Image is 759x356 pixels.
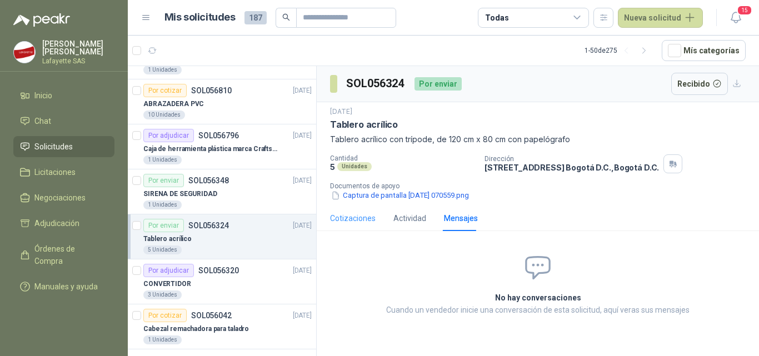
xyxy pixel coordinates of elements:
a: Por enviarSOL056348[DATE] SIRENA DE SEGURIDAD1 Unidades [128,169,316,214]
p: Cuando un vendedor inicie una conversación de esta solicitud, aquí veras sus mensajes [344,304,732,316]
div: Por enviar [143,174,184,187]
div: 3 Unidades [143,290,182,299]
p: Tablero acrílico [330,119,398,131]
a: Por enviarSOL056324[DATE] Tablero acrílico5 Unidades [128,214,316,259]
a: Órdenes de Compra [13,238,114,272]
span: Manuales y ayuda [34,280,98,293]
p: SOL056348 [188,177,229,184]
div: Por adjudicar [143,264,194,277]
p: [PERSON_NAME] [PERSON_NAME] [42,40,114,56]
p: Dirección [485,155,659,163]
div: 1 Unidades [143,335,182,344]
div: Por cotizar [143,309,187,322]
p: [DATE] [293,265,312,276]
span: Órdenes de Compra [34,243,104,267]
p: Lafayette SAS [42,58,114,64]
p: SOL056324 [188,222,229,229]
a: Manuales y ayuda [13,276,114,297]
h2: No hay conversaciones [344,292,732,304]
div: 1 Unidades [143,200,182,209]
div: Actividad [393,212,426,224]
p: CONVERTIDOR [143,279,191,289]
p: SOL056042 [191,312,232,319]
p: [DATE] [330,107,352,117]
p: 5 [330,162,335,172]
a: Adjudicación [13,213,114,234]
a: Por cotizarSOL056042[DATE] Cabezal remachadora para taladro1 Unidades [128,304,316,349]
p: SOL056796 [198,132,239,139]
a: Chat [13,111,114,132]
span: 15 [737,5,752,16]
span: search [282,13,290,21]
img: Company Logo [14,42,35,63]
p: Cantidad [330,154,476,162]
span: Chat [34,115,51,127]
div: 10 Unidades [143,111,185,119]
div: Por enviar [143,219,184,232]
div: 1 Unidades [143,156,182,164]
div: Unidades [337,162,372,171]
a: Inicio [13,85,114,106]
button: Recibido [671,73,728,95]
button: Mís categorías [662,40,746,61]
button: Nueva solicitud [618,8,703,28]
div: Por cotizar [143,84,187,97]
span: Adjudicación [34,217,79,229]
p: [DATE] [293,86,312,96]
p: Tablero acrílico [143,234,192,244]
a: Negociaciones [13,187,114,208]
button: Captura de pantalla [DATE] 070559.png [330,190,470,202]
span: Negociaciones [34,192,86,204]
p: [DATE] [293,176,312,186]
p: [DATE] [293,310,312,321]
a: Por adjudicarSOL056796[DATE] Caja de herramienta plástica marca Craftsman de 26 pulgadas color ro... [128,124,316,169]
span: Solicitudes [34,141,73,153]
h3: SOL056324 [346,75,406,92]
span: 187 [244,11,267,24]
a: Solicitudes [13,136,114,157]
p: [DATE] [293,220,312,231]
p: Cabezal remachadora para taladro [143,324,249,334]
span: Licitaciones [34,166,76,178]
span: Inicio [34,89,52,102]
div: Todas [485,12,508,24]
img: Logo peakr [13,13,70,27]
h1: Mis solicitudes [164,9,236,26]
p: SOL056320 [198,267,239,274]
p: ABRAZADERA PVC [143,99,204,109]
a: Por cotizarSOL056810[DATE] ABRAZADERA PVC10 Unidades [128,79,316,124]
div: Por adjudicar [143,129,194,142]
div: 1 Unidades [143,66,182,74]
p: SIRENA DE SEGURIDAD [143,189,217,199]
p: Documentos de apoyo [330,182,755,190]
p: Caja de herramienta plástica marca Craftsman de 26 pulgadas color rojo y nego [143,144,282,154]
div: Por enviar [415,77,462,91]
p: SOL056810 [191,87,232,94]
a: Licitaciones [13,162,114,183]
p: [DATE] [293,131,312,141]
div: 1 - 50 de 275 [585,42,653,59]
p: [STREET_ADDRESS] Bogotá D.C. , Bogotá D.C. [485,163,659,172]
div: Mensajes [444,212,478,224]
a: Por adjudicarSOL056320[DATE] CONVERTIDOR3 Unidades [128,259,316,304]
div: Cotizaciones [330,212,376,224]
button: 15 [726,8,746,28]
div: 5 Unidades [143,245,182,254]
p: Tablero acrílico con trípode, de 120 cm x 80 cm con papelógrafo [330,133,746,146]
